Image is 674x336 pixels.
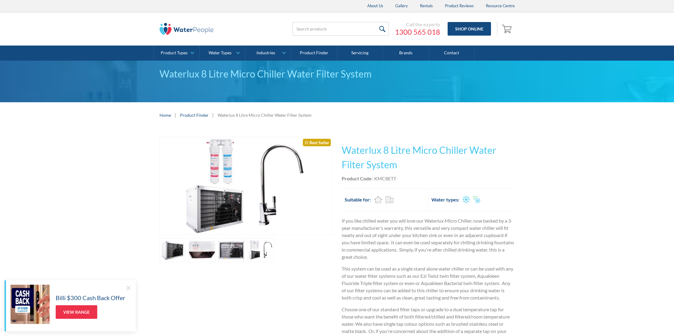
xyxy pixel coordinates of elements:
[160,67,515,81] div: Waterlux 8 Litre Micro Chiller Water Filter System
[500,22,515,36] a: Open empty cart
[189,238,215,262] a: open lightbox
[303,139,331,146] div: Best Seller
[342,176,373,181] strong: Product Code:
[161,50,188,55] div: Product Types
[448,22,491,36] a: Shop Online
[218,112,312,118] div: Waterlux 8 Litre Micro Chiller Water Filter System
[429,46,475,61] a: Contact
[154,46,199,61] a: Product Types
[160,238,186,262] a: open lightbox
[614,306,674,336] iframe: podium webchat widget bubble
[56,305,97,319] a: View Range
[160,137,333,235] a: open lightbox
[383,46,429,61] a: Brands
[374,175,396,182] div: KMC8ETT
[572,248,674,313] iframe: podium webchat widget prompt
[337,46,383,61] a: Servicing
[245,46,291,61] a: Industries
[247,238,274,262] a: open lightbox
[174,111,177,119] div: |
[431,196,459,203] h2: Water types:
[209,50,231,55] div: Water Types
[342,217,515,261] p: If you like chilled water you will love our Waterlux Micro Chiller, now backed by a 3-year manufa...
[160,112,171,118] a: Home
[11,285,50,324] img: Billi $300 Cash Back Offer
[200,46,245,61] a: Water Types
[395,27,440,36] a: 1300 565 018
[293,22,389,36] input: Search products
[395,21,440,27] div: Call the experts
[180,112,209,118] a: Product Finder
[218,238,245,262] a: open lightbox
[173,137,319,235] img: Waterlux 8 Litre Micro Chiller Water Filter System
[56,293,125,302] h5: Billi $300 Cash Back Offer
[212,111,215,119] div: |
[256,50,275,55] div: Industries
[502,24,513,33] img: shopping cart
[291,46,337,61] a: Product Finder
[342,265,515,301] p: This system can be used as a single stand alone water chiller or can be used with any of our wate...
[345,196,371,203] h2: Suitable for:
[342,143,515,172] h1: Waterlux 8 Litre Micro Chiller Water Filter System
[160,23,214,35] img: The Water People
